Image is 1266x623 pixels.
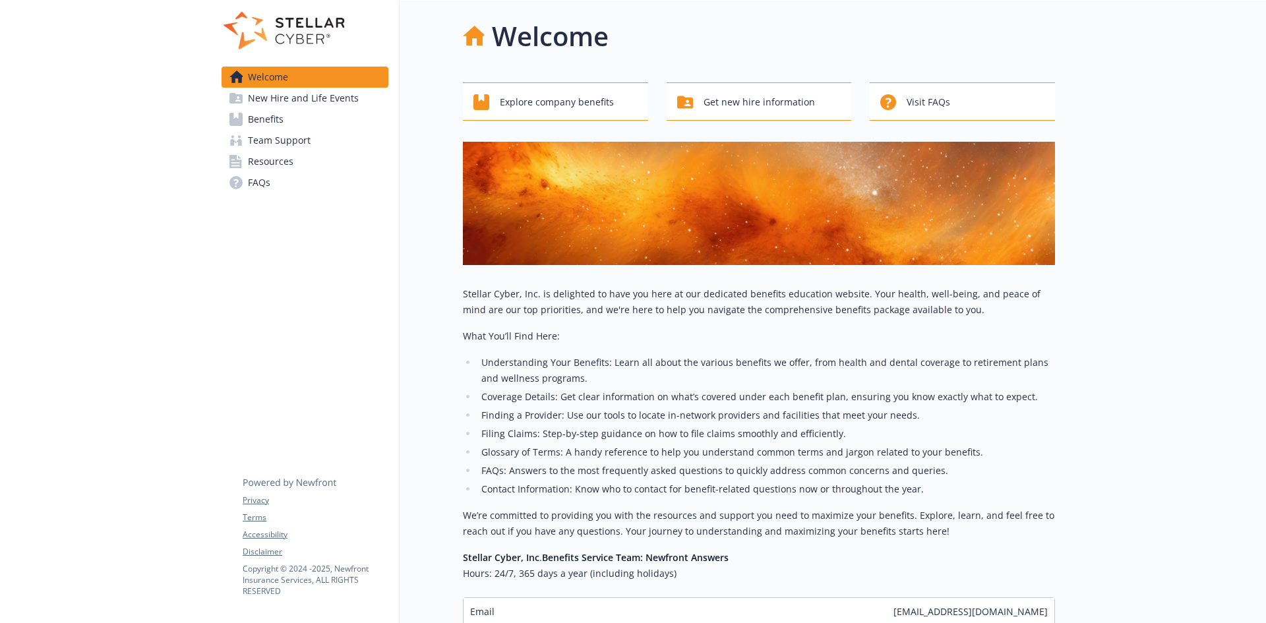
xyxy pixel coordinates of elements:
[463,142,1055,265] img: overview page banner
[477,389,1055,405] li: Coverage Details: Get clear information on what’s covered under each benefit plan, ensuring you k...
[893,605,1048,618] span: [EMAIL_ADDRESS][DOMAIN_NAME]
[463,508,1055,539] p: We’re committed to providing you with the resources and support you need to maximize your benefit...
[463,82,648,121] button: Explore company benefits
[463,328,1055,344] p: What You’ll Find Here:
[222,67,388,88] a: Welcome
[222,130,388,151] a: Team Support
[243,529,388,541] a: Accessibility
[248,130,311,151] span: Team Support
[248,151,293,172] span: Resources
[463,566,1055,581] h6: Hours: 24/7, 365 days a year (including holidays)​
[470,605,495,618] span: Email
[667,82,852,121] button: Get new hire information
[907,90,950,115] span: Visit FAQs
[222,172,388,193] a: FAQs
[222,109,388,130] a: Benefits
[477,355,1055,386] li: Understanding Your Benefits: Learn all about the various benefits we offer, from health and denta...
[500,90,614,115] span: Explore company benefits
[477,463,1055,479] li: FAQs: Answers to the most frequently asked questions to quickly address common concerns and queries.
[477,426,1055,442] li: Filing Claims: Step-by-step guidance on how to file claims smoothly and efficiently.
[243,512,388,523] a: Terms
[463,551,539,564] strong: Stellar Cyber, Inc
[477,481,1055,497] li: Contact Information: Know who to contact for benefit-related questions now or throughout the year.
[248,88,359,109] span: New Hire and Life Events
[463,550,1055,566] h6: .
[870,82,1055,121] button: Visit FAQs
[492,16,609,56] h1: Welcome
[243,494,388,506] a: Privacy
[477,407,1055,423] li: Finding a Provider: Use our tools to locate in-network providers and facilities that meet your ne...
[222,88,388,109] a: New Hire and Life Events
[243,563,388,597] p: Copyright © 2024 - 2025 , Newfront Insurance Services, ALL RIGHTS RESERVED
[248,67,288,88] span: Welcome
[477,444,1055,460] li: Glossary of Terms: A handy reference to help you understand common terms and jargon related to yo...
[463,286,1055,318] p: Stellar Cyber, Inc. is delighted to have you here at our dedicated benefits education website. Yo...
[243,546,388,558] a: Disclaimer
[704,90,815,115] span: Get new hire information
[542,551,729,564] strong: Benefits Service Team: Newfront Answers
[248,109,284,130] span: Benefits
[222,151,388,172] a: Resources
[248,172,270,193] span: FAQs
